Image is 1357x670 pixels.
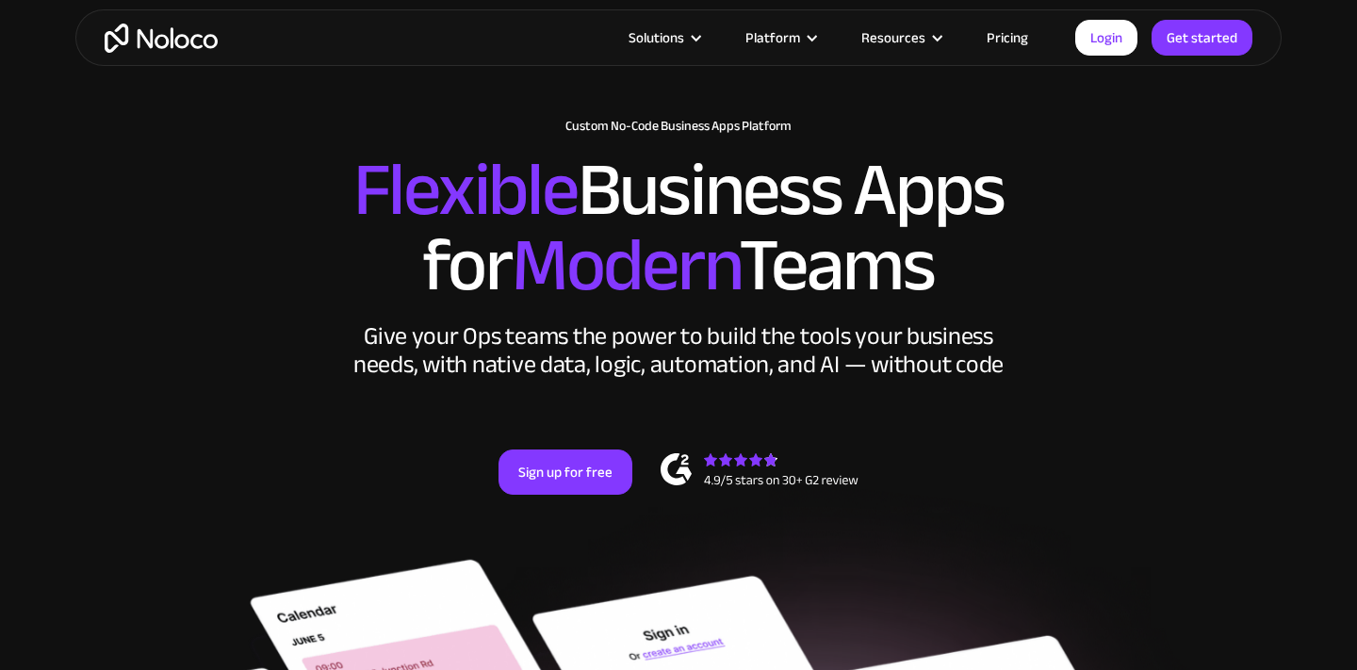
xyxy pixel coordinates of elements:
[963,25,1052,50] a: Pricing
[349,322,1008,379] div: Give your Ops teams the power to build the tools your business needs, with native data, logic, au...
[512,195,739,335] span: Modern
[861,25,925,50] div: Resources
[105,24,218,53] a: home
[94,153,1263,303] h2: Business Apps for Teams
[745,25,800,50] div: Platform
[722,25,838,50] div: Platform
[1075,20,1137,56] a: Login
[353,120,578,260] span: Flexible
[629,25,684,50] div: Solutions
[94,119,1263,134] h1: Custom No-Code Business Apps Platform
[1152,20,1252,56] a: Get started
[605,25,722,50] div: Solutions
[838,25,963,50] div: Resources
[499,449,632,495] a: Sign up for free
